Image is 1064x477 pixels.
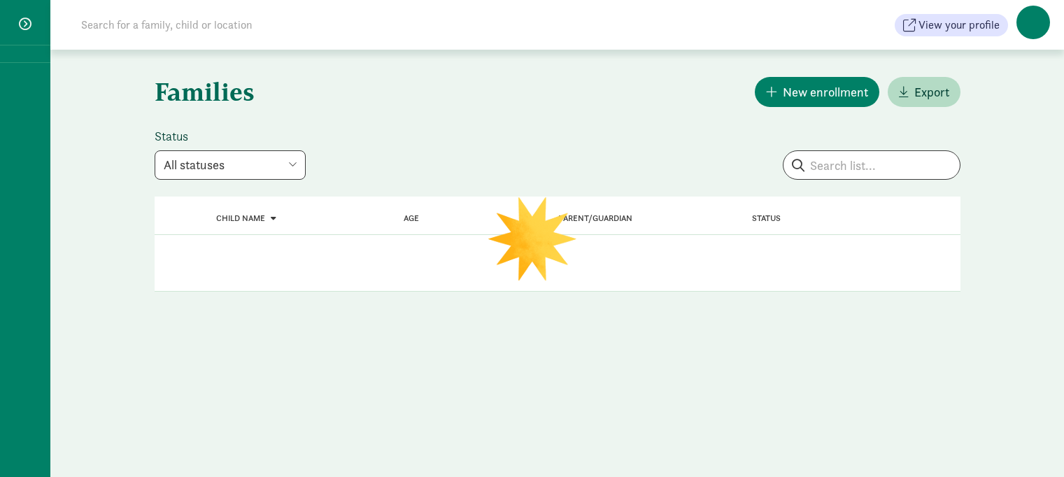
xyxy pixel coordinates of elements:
[994,410,1064,477] iframe: Chat Widget
[155,128,306,145] label: Status
[216,213,265,223] span: Child name
[755,77,879,107] button: New enrollment
[558,213,632,223] a: Parent/Guardian
[73,11,465,39] input: Search for a family, child or location
[155,66,555,117] h1: Families
[216,213,276,223] a: Child name
[783,83,868,101] span: New enrollment
[895,14,1008,36] button: View your profile
[918,17,1000,34] span: View your profile
[888,77,960,107] button: Export
[783,151,960,179] input: Search list...
[914,83,949,101] span: Export
[404,213,419,223] a: Age
[752,213,781,223] span: Status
